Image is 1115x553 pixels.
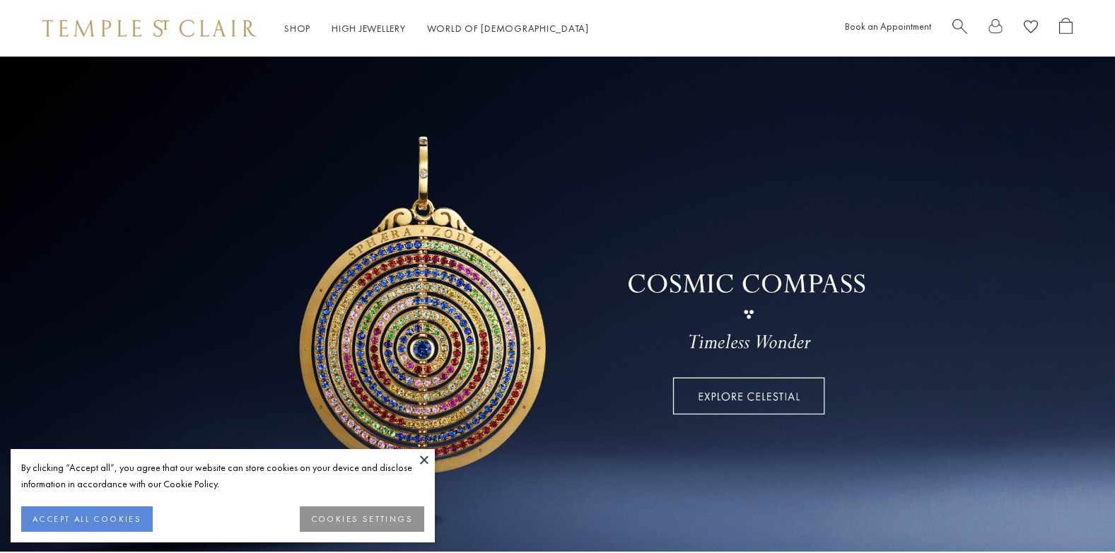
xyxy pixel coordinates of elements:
button: COOKIES SETTINGS [300,506,424,532]
a: High JewelleryHigh Jewellery [332,22,406,35]
button: ACCEPT ALL COOKIES [21,506,153,532]
a: World of [DEMOGRAPHIC_DATA]World of [DEMOGRAPHIC_DATA] [427,22,589,35]
div: By clicking “Accept all”, you agree that our website can store cookies on your device and disclos... [21,460,424,492]
a: View Wishlist [1024,18,1038,40]
a: Book an Appointment [845,20,931,33]
a: ShopShop [284,22,310,35]
nav: Main navigation [284,20,589,37]
a: Search [952,18,967,40]
img: Temple St. Clair [42,20,256,37]
a: Open Shopping Bag [1059,18,1073,40]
